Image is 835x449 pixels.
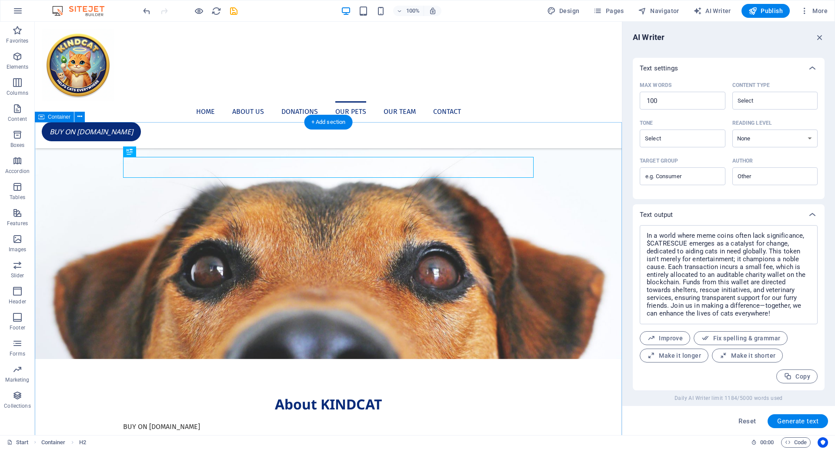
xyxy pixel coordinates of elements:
button: Navigator [635,4,683,18]
input: AuthorClear [735,170,801,183]
i: Save (Ctrl+S) [229,6,239,16]
button: Design [544,4,583,18]
p: Boxes [10,142,25,149]
p: Reading level [732,120,772,126]
span: Click to select. Double-click to edit [79,437,86,448]
p: Columns [7,90,28,96]
button: Fix spelling & grammar [694,331,788,345]
p: Max words [640,82,671,89]
h6: 100% [406,6,420,16]
p: Favorites [6,37,28,44]
span: Navigator [638,7,679,15]
div: Text settings [633,79,825,199]
input: Content typeClear [735,94,801,107]
p: Slider [11,272,24,279]
button: Usercentrics [818,437,828,448]
span: Daily AI Writer limit 1184/5000 words used [675,395,783,402]
span: Container [48,114,70,120]
i: Reload page [211,6,221,16]
img: Editor Logo [50,6,115,16]
span: Click to select. Double-click to edit [41,437,66,448]
span: 00 00 [760,437,774,448]
span: Pages [593,7,624,15]
span: Copy [784,373,810,381]
p: Content type [732,82,770,89]
p: Tone [640,120,653,126]
button: More [797,4,831,18]
span: AI Writer [693,7,731,15]
div: + Add section [304,115,353,130]
input: Max words [640,92,725,110]
i: Undo: Change text (Ctrl+Z) [142,6,152,16]
div: Text output [633,204,825,225]
i: On resize automatically adjust zoom level to fit chosen device. [429,7,437,15]
p: Forms [10,350,25,357]
span: Publish [748,7,783,15]
span: Make it longer [647,352,701,360]
button: Publish [741,4,790,18]
textarea: In a world where meme coins often lack significance, $CATRESCUE emerges as a catalyst for change,... [644,229,813,320]
button: Reset [734,414,761,428]
p: Accordion [5,168,30,175]
a: Click to cancel selection. Double-click to open Pages [7,437,29,448]
input: ToneClear [642,132,708,145]
span: More [800,7,828,15]
div: Design (Ctrl+Alt+Y) [544,4,583,18]
p: Content [8,116,27,123]
span: Make it shorter [719,352,775,360]
p: Collections [4,402,30,409]
p: Text output [640,210,673,219]
button: Improve [640,331,690,345]
p: Header [9,298,26,305]
span: : [766,439,768,446]
p: Tables [10,194,25,201]
button: Make it shorter [712,349,783,363]
p: Images [9,246,27,253]
nav: breadcrumb [41,437,86,448]
input: Target group [640,170,725,183]
button: undo [141,6,152,16]
p: Text settings [640,64,678,73]
div: Text output [633,225,825,390]
button: save [228,6,239,16]
span: Code [785,437,807,448]
button: reload [211,6,221,16]
p: Footer [10,324,25,331]
span: Fix spelling & grammar [701,334,780,343]
button: AI Writer [690,4,735,18]
button: Code [781,437,811,448]
p: Target group [640,157,678,164]
p: Features [7,220,28,227]
button: Click here to leave preview mode and continue editing [194,6,204,16]
span: Improve [647,334,683,343]
button: Make it longer [640,349,708,363]
h6: AI Writer [633,32,665,43]
button: Generate text [768,414,828,428]
span: Generate text [777,418,818,425]
button: 100% [393,6,424,16]
span: Reset [738,418,756,425]
select: Reading level [732,130,818,147]
p: Elements [7,63,29,70]
button: Copy [776,369,818,383]
div: Text settings [633,58,825,79]
p: Author [732,157,753,164]
p: Marketing [5,376,29,383]
span: Design [547,7,580,15]
button: Pages [590,4,627,18]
